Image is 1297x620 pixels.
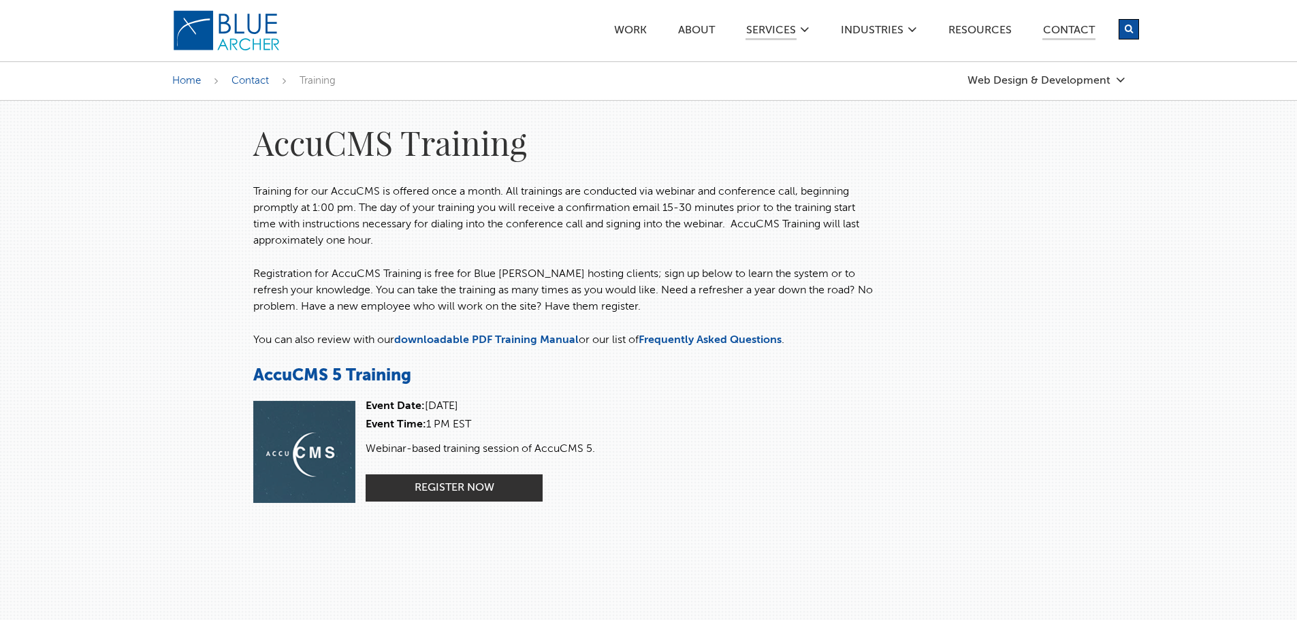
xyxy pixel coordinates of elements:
a: Work [613,25,647,39]
a: Contact [231,76,269,86]
a: Contact [1042,25,1095,40]
p: Registration for AccuCMS Training is free for Blue [PERSON_NAME] hosting clients; sign up below t... [253,266,880,315]
a: Industries [840,25,904,39]
a: downloadable PDF Training Manual [394,335,579,346]
a: SERVICES [746,25,797,40]
strong: Event Time: [366,419,426,430]
a: Resources [948,25,1012,39]
div: 1 PM EST [366,419,595,430]
img: Blue Archer Logo [172,10,281,52]
span: Training [300,76,336,86]
h3: AccuCMS 5 Training [253,365,880,387]
img: cms%2D5.png [253,401,355,503]
strong: Event Date: [366,401,425,412]
div: [DATE] [366,401,595,412]
a: ABOUT [677,25,716,39]
a: Frequently Asked Questions [639,335,782,346]
a: Web Design & Development [967,75,1125,86]
p: You can also review with our or our list of . [253,332,880,348]
h1: AccuCMS Training [253,121,880,163]
a: Home [172,76,201,86]
p: Webinar-based training session of AccuCMS 5. [366,441,595,457]
a: Register Now [366,474,543,502]
p: Training for our AccuCMS is offered once a month. All trainings are conducted via webinar and con... [253,184,880,249]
